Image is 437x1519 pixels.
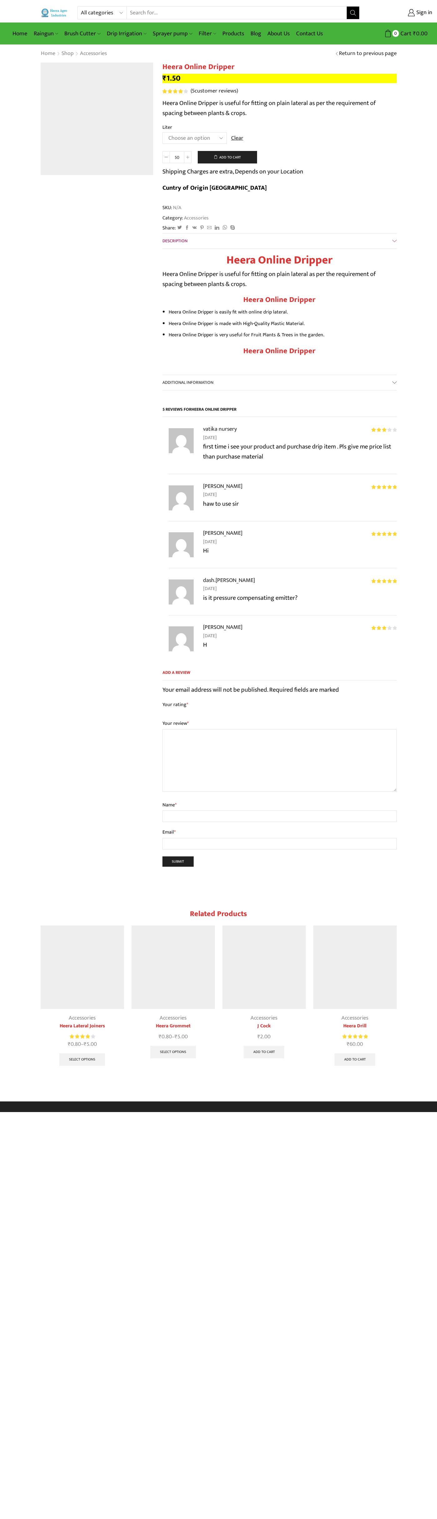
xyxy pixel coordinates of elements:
h3: Heera Online Dripper [162,347,397,356]
img: od [41,63,153,175]
span: Category: [162,214,209,222]
span: Your email address will not be published. Required fields are marked [162,684,339,695]
span: Rated out of 5 [371,579,397,583]
a: Return to previous page [339,50,397,58]
label: Email [162,828,397,836]
a: Blog [247,26,264,41]
strong: [PERSON_NAME] [203,529,242,538]
span: ₹ [257,1032,260,1041]
span: – [132,1033,215,1041]
p: Heera Online Dripper is useful for fitting on plain lateral as per the requirement of spacing bet... [162,269,397,289]
div: Rated 5 out of 5 [371,532,397,536]
button: Add to cart [198,151,257,163]
a: Filter [196,26,219,41]
a: About Us [264,26,293,41]
label: Name [162,801,397,809]
img: Heera Drill [313,925,397,1009]
a: Raingun [31,26,61,41]
input: Search for... [127,7,346,19]
span: ₹ [84,1040,87,1049]
label: Liter [162,124,172,131]
a: Sprayer pump [150,26,195,41]
a: Select options for “Heera Lateral Joiners” [59,1053,105,1066]
img: J-Cock [222,925,306,1009]
span: Heera Online Dripper [191,406,236,413]
span: Rated out of 5 [371,485,397,489]
bdi: 5.00 [175,1032,188,1041]
span: ₹ [162,72,166,85]
span: Rated out of 5 [70,1033,90,1040]
span: ₹ [175,1032,177,1041]
span: N/A [172,204,181,211]
input: Product quantity [170,151,184,163]
a: Accessories [69,1013,96,1023]
bdi: 0.80 [159,1032,172,1041]
a: Home [41,50,56,58]
button: Search button [347,7,359,19]
a: Accessories [183,214,209,222]
b: Cuntry of Origin [GEOGRAPHIC_DATA] [162,183,267,193]
div: Rated 5 out of 5 [371,579,397,583]
nav: Breadcrumb [41,50,107,58]
span: Rated out of 5 [342,1033,368,1040]
p: first time i see your product and purchase drip item . Pls give me price list than purchase material [203,442,397,462]
span: – [41,1040,124,1049]
label: Your rating [162,701,397,708]
bdi: 5.00 [84,1040,97,1049]
a: Heera Drill [313,1022,397,1030]
strong: vatika nursery [203,424,237,434]
a: Accessories [160,1013,186,1023]
a: Drip Irrigation [104,26,150,41]
span: Rated out of 5 based on customer ratings [162,89,184,93]
a: Add to cart: “Heera Drill” [335,1053,375,1066]
span: SKU: [162,204,397,211]
strong: [PERSON_NAME] [203,623,242,632]
span: ₹ [347,1040,350,1049]
p: Heera Online Dripper is useful for fitting on plain lateral as per the requirement of spacing bet... [162,98,397,118]
bdi: 0.80 [68,1040,81,1049]
h1: Heera Online Dripper [162,253,397,267]
p: Hi [203,546,397,556]
span: ₹ [159,1032,161,1041]
label: Your review [162,719,397,728]
h1: Heera Online Dripper [162,63,397,72]
h2: 5 reviews for [162,406,397,417]
p: is it pressure compensating emitter? [203,593,397,603]
a: J Cock [222,1022,306,1030]
bdi: 1.50 [162,72,181,85]
div: Rated 4.20 out of 5 [162,89,188,93]
time: [DATE] [203,585,397,593]
span: 5 [192,86,195,96]
a: (5customer reviews) [191,87,238,95]
a: Shop [61,50,74,58]
span: Cart [399,29,411,38]
p: haw to use sir [203,499,397,509]
a: Accessories [251,1013,277,1023]
input: Submit [162,856,194,867]
div: Rated 5.00 out of 5 [342,1033,368,1040]
time: [DATE] [203,434,397,442]
span: 0 [392,30,399,37]
bdi: 2.00 [257,1032,271,1041]
strong: dash.[PERSON_NAME] [203,576,255,585]
img: Heera Grommet [132,925,215,1009]
a: Description [162,233,397,248]
li: Heera Online Dripper is made with High-Quality Plastic Material. [169,319,397,328]
time: [DATE] [203,491,397,499]
p: Shipping Charges are extra, Depends on your Location [162,167,303,177]
span: Sign in [415,9,432,17]
a: Products [219,26,247,41]
p: H [203,640,397,650]
div: Rated 3 out of 5 [371,626,397,630]
bdi: 60.00 [347,1040,363,1049]
a: Select options for “Heera Grommet” [150,1046,196,1058]
a: Heera Grommet [132,1022,215,1030]
span: Share: [162,224,176,232]
a: Accessories [341,1013,368,1023]
span: Rated out of 5 [371,626,387,630]
span: Related products [190,908,247,920]
time: [DATE] [203,538,397,546]
time: [DATE] [203,632,397,640]
img: heera lateral joiner [41,925,124,1009]
span: Rated out of 5 [371,532,397,536]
